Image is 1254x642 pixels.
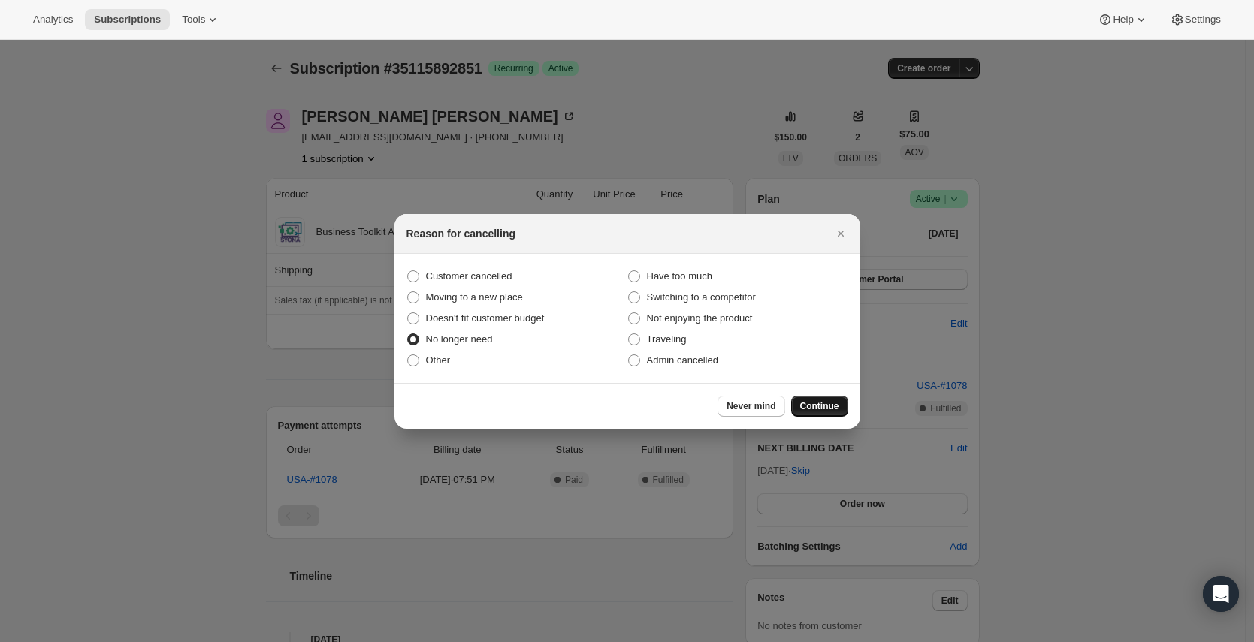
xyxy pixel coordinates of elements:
span: Have too much [647,270,712,282]
span: Tools [182,14,205,26]
span: Other [426,354,451,366]
button: Tools [173,9,229,30]
span: Settings [1185,14,1221,26]
span: Subscriptions [94,14,161,26]
span: Analytics [33,14,73,26]
button: Settings [1161,9,1230,30]
span: Traveling [647,333,687,345]
button: Close [830,223,851,244]
span: Help [1113,14,1133,26]
button: Analytics [24,9,82,30]
span: Moving to a new place [426,291,523,303]
span: Doesn't fit customer budget [426,312,545,324]
span: Not enjoying the product [647,312,753,324]
span: No longer need [426,333,493,345]
div: Open Intercom Messenger [1203,576,1239,612]
button: Continue [791,396,848,417]
button: Subscriptions [85,9,170,30]
span: Customer cancelled [426,270,512,282]
button: Never mind [718,396,784,417]
span: Continue [800,400,839,412]
span: Admin cancelled [647,354,718,366]
h2: Reason for cancelling [406,226,515,241]
span: Switching to a competitor [647,291,756,303]
button: Help [1089,9,1157,30]
span: Never mind [727,400,775,412]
